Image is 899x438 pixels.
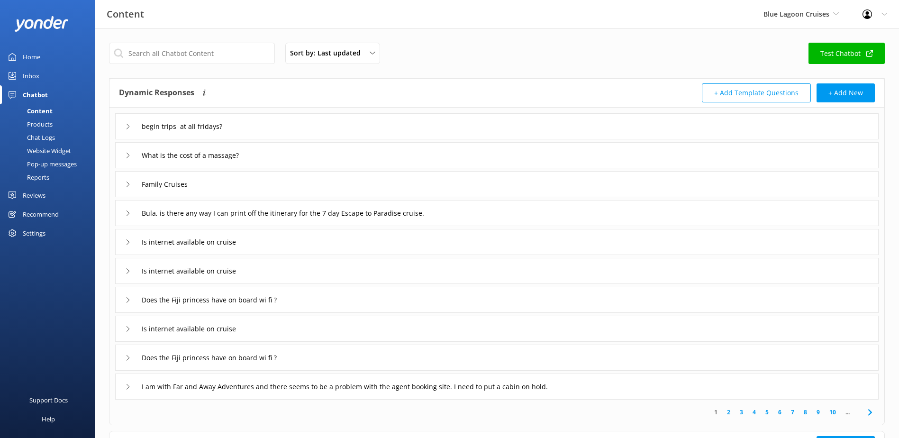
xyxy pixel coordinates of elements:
img: yonder-white-logo.png [14,16,69,32]
a: Test Chatbot [808,43,885,64]
div: Pop-up messages [6,157,77,171]
a: 2 [722,408,735,417]
span: ... [841,408,854,417]
div: Products [6,118,53,131]
a: 3 [735,408,748,417]
a: 1 [709,408,722,417]
div: Support Docs [29,391,68,410]
a: 6 [773,408,786,417]
div: Home [23,47,40,66]
div: Recommend [23,205,59,224]
a: 7 [786,408,799,417]
a: Reports [6,171,95,184]
div: Inbox [23,66,39,85]
a: 4 [748,408,761,417]
a: 8 [799,408,812,417]
div: Chat Logs [6,131,55,144]
div: Settings [23,224,45,243]
h4: Dynamic Responses [119,83,194,102]
a: 5 [761,408,773,417]
a: Content [6,104,95,118]
span: Blue Lagoon Cruises [763,9,829,18]
div: Reviews [23,186,45,205]
div: Chatbot [23,85,48,104]
input: Search all Chatbot Content [109,43,275,64]
div: Help [42,410,55,429]
div: Reports [6,171,49,184]
a: 10 [825,408,841,417]
h3: Content [107,7,144,22]
a: Chat Logs [6,131,95,144]
span: Sort by: Last updated [290,48,366,58]
a: Pop-up messages [6,157,95,171]
div: Content [6,104,53,118]
div: Website Widget [6,144,71,157]
a: Products [6,118,95,131]
button: + Add New [817,83,875,102]
a: Website Widget [6,144,95,157]
button: + Add Template Questions [702,83,811,102]
a: 9 [812,408,825,417]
